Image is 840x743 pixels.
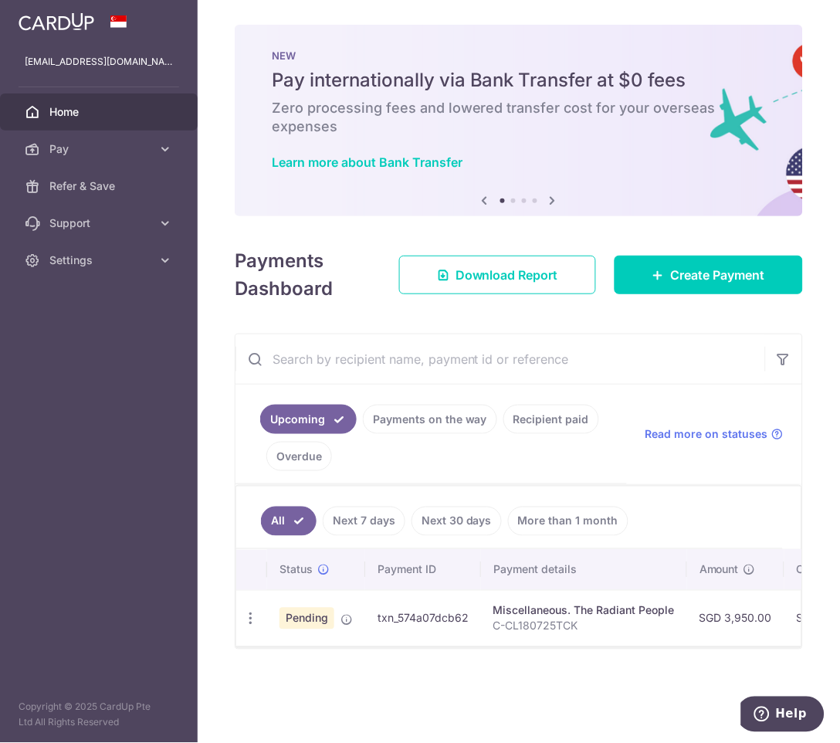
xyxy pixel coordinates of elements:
span: Amount [699,562,739,578]
td: SGD 3,950.00 [687,590,784,646]
a: Download Report [399,256,596,294]
span: Pay [49,141,151,157]
input: Search by recipient name, payment id or reference [235,334,765,384]
span: Home [49,104,151,120]
span: Support [49,215,151,231]
a: Recipient paid [503,405,599,434]
img: Bank transfer banner [235,25,803,216]
h5: Pay internationally via Bank Transfer at $0 fees [272,68,766,93]
div: Miscellaneous. The Radiant People [493,603,675,619]
a: Next 7 days [323,507,405,536]
span: Download Report [456,266,558,284]
span: Settings [49,253,151,268]
h6: Zero processing fees and lowered transfer cost for your overseas expenses [272,99,766,136]
a: Payments on the way [363,405,497,434]
th: Payment details [481,550,687,590]
a: Upcoming [260,405,357,434]
span: Refer & Save [49,178,151,194]
span: Create Payment [671,266,765,284]
a: Overdue [266,442,332,471]
p: C-CL180725TCK [493,619,675,634]
h4: Payments Dashboard [235,247,371,303]
span: Status [279,562,313,578]
span: Pending [279,608,334,629]
p: [EMAIL_ADDRESS][DOMAIN_NAME] [25,54,173,70]
a: Create Payment [615,256,803,294]
th: Payment ID [365,550,481,590]
a: All [261,507,317,536]
a: Learn more about Bank Transfer [272,154,462,170]
a: Read more on statuses [645,426,784,442]
iframe: Opens a widget where you can find more information [741,697,825,735]
a: More than 1 month [508,507,628,536]
img: CardUp [19,12,94,31]
td: txn_574a07dcb62 [365,590,481,646]
p: NEW [272,49,766,62]
span: Read more on statuses [645,426,768,442]
a: Next 30 days [412,507,502,536]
